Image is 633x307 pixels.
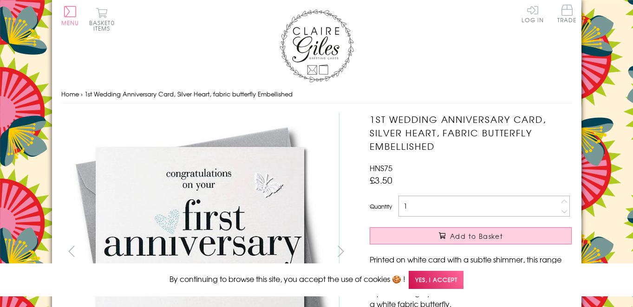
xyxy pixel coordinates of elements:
[85,90,293,98] span: 1st Wedding Anniversary Card, Silver Heart, fabric butterfly Embellished
[370,202,392,211] label: Quantity
[280,9,354,83] img: Claire Giles Greetings Cards
[61,19,79,27] span: Menu
[89,7,115,31] button: Basket0 items
[330,241,351,262] button: next
[370,173,392,186] span: £3.50
[450,231,503,241] span: Add to Basket
[81,90,83,98] span: ›
[61,85,572,104] nav: breadcrumbs
[370,227,572,244] button: Add to Basket
[93,19,115,32] span: 0 items
[522,5,544,23] a: Log In
[61,6,79,26] button: Menu
[61,90,79,98] a: Home
[557,5,577,25] a: Trade
[370,162,392,173] span: HNS75
[409,271,463,289] span: Yes, I accept
[61,241,82,262] button: prev
[557,5,577,23] span: Trade
[370,113,572,153] h1: 1st Wedding Anniversary Card, Silver Heart, fabric butterfly Embellished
